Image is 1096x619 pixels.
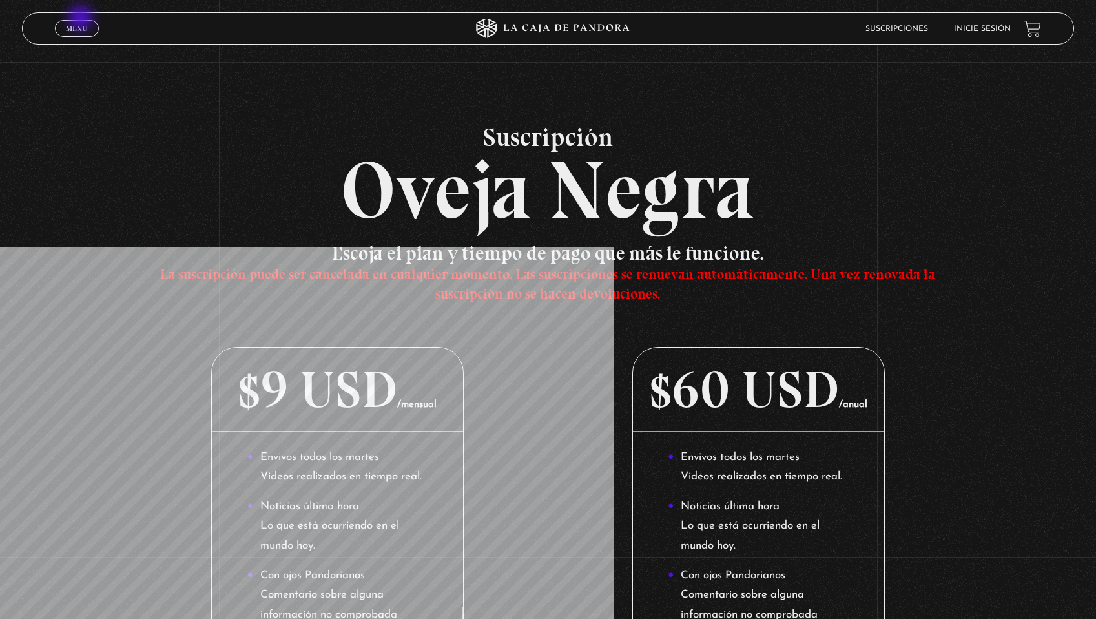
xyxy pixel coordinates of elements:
[247,497,428,556] li: Noticias última hora Lo que está ocurriendo en el mundo hoy.
[62,36,92,45] span: Cerrar
[865,25,928,33] a: Suscripciones
[668,497,849,556] li: Noticias última hora Lo que está ocurriendo en el mundo hoy.
[212,348,463,432] p: $9 USD
[839,400,867,410] span: /anual
[247,448,428,487] li: Envivos todos los martes Videos realizados en tiempo real.
[22,124,1074,150] span: Suscripción
[397,400,437,410] span: /mensual
[633,348,884,432] p: $60 USD
[954,25,1011,33] a: Inicie sesión
[66,25,87,32] span: Menu
[22,124,1074,231] h2: Oveja Negra
[668,448,849,487] li: Envivos todos los martes Videos realizados en tiempo real.
[160,266,935,302] span: La suscripción puede ser cancelada en cualquier momento. Las suscripciones se renuevan automática...
[1024,20,1041,37] a: View your shopping cart
[127,244,969,302] h3: Escoja el plan y tiempo de pago que más le funcione.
